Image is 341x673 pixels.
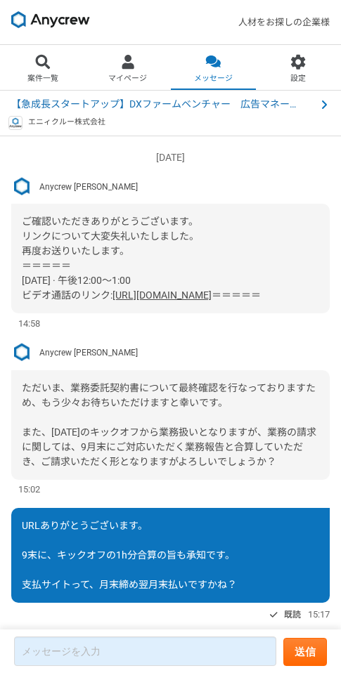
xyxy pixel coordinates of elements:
[18,317,40,330] span: 14:58
[11,150,330,165] p: [DATE]
[11,176,32,197] img: %E3%82%B9%E3%82%AF%E3%83%AA%E3%83%BC%E3%83%B3%E3%82%B7%E3%83%A7%E3%83%83%E3%83%88_2025-08-07_21.4...
[194,73,233,84] span: メッセージ
[11,11,90,28] img: 8DqYSo04kwAAAAASUVORK5CYII=
[27,73,58,84] span: 案件一覧
[22,520,237,590] span: URLありがとうございます。 9末に、キックオフの1h分合算の旨も承知です。 支払サイトって、月末締め翌月末払いですかね？
[283,638,327,666] button: 送信
[28,117,105,128] p: エニィクルー株式会社
[256,45,341,90] a: 設定
[18,483,40,496] span: 15:02
[108,73,147,84] span: マイページ
[112,289,212,301] a: [URL][DOMAIN_NAME]
[8,116,22,130] img: logo_text_blue_01.png
[238,15,330,29] a: 人材をお探しの企業様
[171,45,256,90] a: メッセージ
[11,342,32,363] img: %E3%82%B9%E3%82%AF%E3%83%AA%E3%83%BC%E3%83%B3%E3%82%B7%E3%83%A7%E3%83%83%E3%83%88_2025-08-07_21.4...
[22,382,316,467] span: ただいま、業務委託契約書について最終確認を行なっておりますため、もう少々お待ちいただけますと幸いです。 また、[DATE]のキックオフから業務扱いとなりますが、業務の請求に関しては、9月末にご対...
[284,606,301,623] span: 既読
[22,216,199,301] span: ご確認いただきありがとうございます。 リンクについて大変失礼いたしました。 再度お送りいたします。 ＝＝＝＝＝ [DATE] · 午後12:00～1:00 ビデオ通話のリンク:
[212,289,261,301] span: ＝＝＝＝＝
[39,181,138,193] span: Anycrew [PERSON_NAME]
[39,346,138,359] span: Anycrew [PERSON_NAME]
[85,45,170,90] a: マイページ
[308,608,330,621] span: 15:17
[290,73,306,84] span: 設定
[11,97,301,112] span: 【急成長スタートアップ】DXファームベンチャー 広告マネージャー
